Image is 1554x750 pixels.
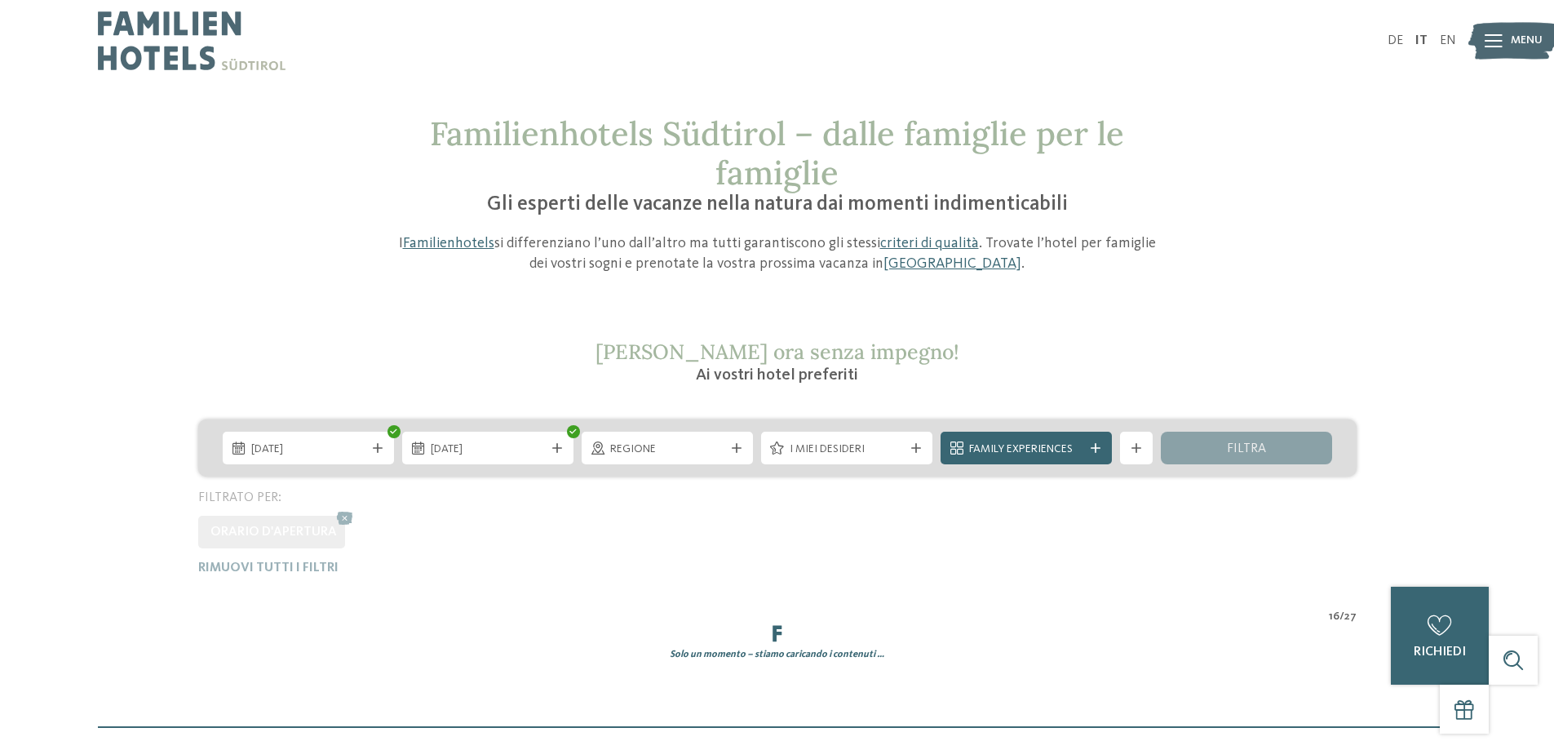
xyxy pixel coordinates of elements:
a: criteri di qualità [880,236,979,251]
span: Familienhotels Südtirol – dalle famiglie per le famiglie [430,113,1124,193]
span: / [1339,609,1344,625]
p: I si differenziano l’uno dall’altro ma tutti garantiscono gli stessi . Trovate l’hotel per famigl... [390,233,1165,274]
span: Gli esperti delle vacanze nella natura dai momenti indimenticabili [487,194,1068,215]
a: richiedi [1391,587,1489,685]
span: I miei desideri [790,442,904,458]
a: [GEOGRAPHIC_DATA] [883,256,1021,271]
span: 27 [1344,609,1357,625]
span: 16 [1329,609,1339,625]
span: Family Experiences [969,442,1083,458]
span: [DATE] [431,442,545,458]
span: Regione [610,442,724,458]
span: Menu [1511,33,1543,49]
div: Solo un momento – stiamo caricando i contenuti … [186,648,1369,662]
a: IT [1415,34,1428,47]
span: [PERSON_NAME] ora senza impegno! [595,339,959,365]
span: [DATE] [251,442,365,458]
a: Familienhotels [403,236,494,251]
a: EN [1440,34,1456,47]
span: richiedi [1414,646,1466,659]
a: DE [1388,34,1403,47]
span: Ai vostri hotel preferiti [696,367,858,384]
